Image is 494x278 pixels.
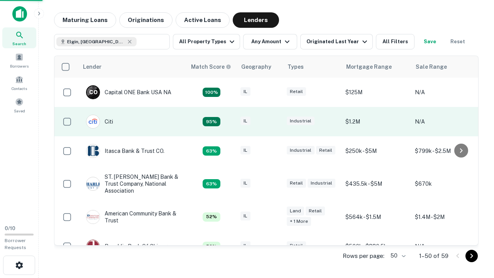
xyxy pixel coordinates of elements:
[241,62,271,71] div: Geography
[5,238,26,250] span: Borrower Requests
[411,232,480,261] td: N/A
[287,146,315,155] div: Industrial
[455,216,494,253] iframe: Chat Widget
[89,88,97,97] p: C O
[12,41,26,47] span: Search
[5,225,15,231] span: 0 / 10
[411,56,480,78] th: Sale Range
[445,34,470,49] button: Reset
[86,173,179,195] div: ST. [PERSON_NAME] Bank & Trust Company, National Association
[287,241,306,250] div: Retail
[419,251,448,261] p: 1–50 of 59
[237,56,283,78] th: Geography
[376,34,414,49] button: All Filters
[287,179,306,188] div: Retail
[342,166,411,202] td: $435.5k - $5M
[83,62,102,71] div: Lender
[287,117,315,125] div: Industrial
[306,37,369,46] div: Originated Last Year
[465,250,478,262] button: Go to next page
[86,240,100,253] img: picture
[67,38,125,45] span: Elgin, [GEOGRAPHIC_DATA], [GEOGRAPHIC_DATA]
[283,56,342,78] th: Types
[342,136,411,166] td: $250k - $5M
[2,95,36,115] a: Saved
[287,87,306,96] div: Retail
[411,136,480,166] td: $799k - $2.5M
[86,210,179,224] div: American Community Bank & Trust
[12,85,27,92] span: Contacts
[12,6,27,22] img: capitalize-icon.png
[54,12,116,28] button: Maturing Loans
[240,179,250,188] div: IL
[411,107,480,136] td: N/A
[316,146,335,155] div: Retail
[78,56,186,78] th: Lender
[173,34,240,49] button: All Property Types
[86,239,171,253] div: Republic Bank Of Chicago
[342,232,411,261] td: $500k - $880.5k
[176,12,230,28] button: Active Loans
[203,146,220,156] div: Capitalize uses an advanced AI algorithm to match your search with the best lender. The match sco...
[287,207,304,215] div: Land
[240,241,250,250] div: IL
[191,63,230,71] h6: Match Score
[411,202,480,232] td: $1.4M - $2M
[300,34,373,49] button: Originated Last Year
[411,166,480,202] td: $670k
[86,210,100,224] img: picture
[418,34,442,49] button: Save your search to get updates of matches that match your search criteria.
[10,63,29,69] span: Borrowers
[86,177,100,190] img: picture
[240,87,250,96] div: IL
[186,56,237,78] th: Capitalize uses an advanced AI algorithm to match your search with the best lender. The match sco...
[203,179,220,188] div: Capitalize uses an advanced AI algorithm to match your search with the best lender. The match sco...
[86,144,100,158] img: picture
[346,62,392,71] div: Mortgage Range
[306,207,325,215] div: Retail
[203,88,220,97] div: Capitalize uses an advanced AI algorithm to match your search with the best lender. The match sco...
[14,108,25,114] span: Saved
[2,50,36,71] a: Borrowers
[240,146,250,155] div: IL
[343,251,384,261] p: Rows per page:
[86,85,171,99] div: Capital ONE Bank USA NA
[342,78,411,107] td: $125M
[416,62,447,71] div: Sale Range
[2,72,36,93] a: Contacts
[342,202,411,232] td: $564k - $1.5M
[86,115,100,128] img: picture
[387,250,407,261] div: 50
[2,27,36,48] a: Search
[308,179,335,188] div: Industrial
[240,117,250,125] div: IL
[191,63,231,71] div: Capitalize uses an advanced AI algorithm to match your search with the best lender. The match sco...
[342,56,411,78] th: Mortgage Range
[86,115,113,129] div: Citi
[288,62,304,71] div: Types
[240,212,250,220] div: IL
[119,12,173,28] button: Originations
[203,212,220,222] div: Capitalize uses an advanced AI algorithm to match your search with the best lender. The match sco...
[287,217,311,226] div: + 1 more
[233,12,279,28] button: Lenders
[203,117,220,126] div: Capitalize uses an advanced AI algorithm to match your search with the best lender. The match sco...
[342,107,411,136] td: $1.2M
[203,242,220,251] div: Capitalize uses an advanced AI algorithm to match your search with the best lender. The match sco...
[411,78,480,107] td: N/A
[243,34,297,49] button: Any Amount
[86,144,164,158] div: Itasca Bank & Trust CO.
